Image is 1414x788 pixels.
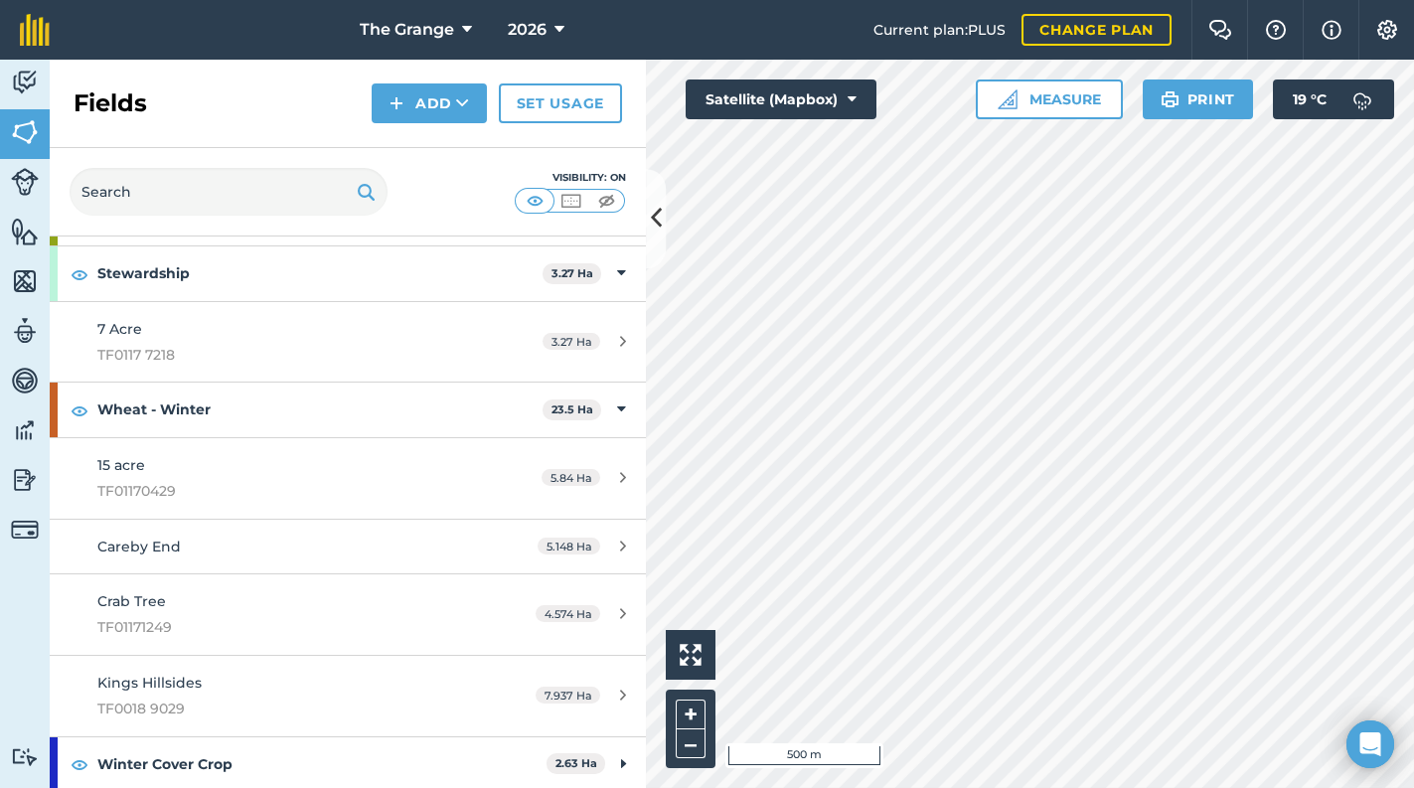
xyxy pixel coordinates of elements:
span: Careby End [97,538,181,555]
button: Satellite (Mapbox) [686,79,876,119]
a: Careby End5.148 Ha [50,520,646,573]
img: svg+xml;base64,PD94bWwgdmVyc2lvbj0iMS4wIiBlbmNvZGluZz0idXRmLTgiPz4KPCEtLSBHZW5lcmF0b3I6IEFkb2JlIE... [11,316,39,346]
div: Open Intercom Messenger [1346,720,1394,768]
span: 5.84 Ha [542,469,600,486]
img: svg+xml;base64,PD94bWwgdmVyc2lvbj0iMS4wIiBlbmNvZGluZz0idXRmLTgiPz4KPCEtLSBHZW5lcmF0b3I6IEFkb2JlIE... [11,68,39,97]
button: Add [372,83,487,123]
span: 2026 [508,18,547,42]
img: Ruler icon [998,89,1018,109]
img: svg+xml;base64,PHN2ZyB4bWxucz0iaHR0cDovL3d3dy53My5vcmcvMjAwMC9zdmciIHdpZHRoPSIxOCIgaGVpZ2h0PSIyNC... [71,398,88,422]
img: svg+xml;base64,PD94bWwgdmVyc2lvbj0iMS4wIiBlbmNvZGluZz0idXRmLTgiPz4KPCEtLSBHZW5lcmF0b3I6IEFkb2JlIE... [11,747,39,766]
img: svg+xml;base64,PD94bWwgdmVyc2lvbj0iMS4wIiBlbmNvZGluZz0idXRmLTgiPz4KPCEtLSBHZW5lcmF0b3I6IEFkb2JlIE... [11,415,39,445]
img: svg+xml;base64,PHN2ZyB4bWxucz0iaHR0cDovL3d3dy53My5vcmcvMjAwMC9zdmciIHdpZHRoPSI1NiIgaGVpZ2h0PSI2MC... [11,266,39,296]
a: Crab TreeTF011712494.574 Ha [50,574,646,655]
img: svg+xml;base64,PHN2ZyB4bWxucz0iaHR0cDovL3d3dy53My5vcmcvMjAwMC9zdmciIHdpZHRoPSI1MCIgaGVpZ2h0PSI0MC... [594,191,619,211]
img: svg+xml;base64,PHN2ZyB4bWxucz0iaHR0cDovL3d3dy53My5vcmcvMjAwMC9zdmciIHdpZHRoPSI1NiIgaGVpZ2h0PSI2MC... [11,217,39,246]
strong: Stewardship [97,246,543,300]
div: Stewardship3.27 Ha [50,246,646,300]
a: Change plan [1021,14,1172,46]
img: svg+xml;base64,PD94bWwgdmVyc2lvbj0iMS4wIiBlbmNvZGluZz0idXRmLTgiPz4KPCEtLSBHZW5lcmF0b3I6IEFkb2JlIE... [11,168,39,196]
button: Measure [976,79,1123,119]
span: Crab Tree [97,592,166,610]
img: svg+xml;base64,PD94bWwgdmVyc2lvbj0iMS4wIiBlbmNvZGluZz0idXRmLTgiPz4KPCEtLSBHZW5lcmF0b3I6IEFkb2JlIE... [11,465,39,495]
strong: 2.63 Ha [555,756,597,770]
button: Print [1143,79,1254,119]
span: TF01171249 [97,616,471,638]
img: svg+xml;base64,PHN2ZyB4bWxucz0iaHR0cDovL3d3dy53My5vcmcvMjAwMC9zdmciIHdpZHRoPSIxOCIgaGVpZ2h0PSIyNC... [71,752,88,776]
img: svg+xml;base64,PHN2ZyB4bWxucz0iaHR0cDovL3d3dy53My5vcmcvMjAwMC9zdmciIHdpZHRoPSIxOCIgaGVpZ2h0PSIyNC... [71,262,88,286]
button: + [676,700,706,729]
img: svg+xml;base64,PD94bWwgdmVyc2lvbj0iMS4wIiBlbmNvZGluZz0idXRmLTgiPz4KPCEtLSBHZW5lcmF0b3I6IEFkb2JlIE... [1342,79,1382,119]
span: The Grange [360,18,454,42]
img: svg+xml;base64,PHN2ZyB4bWxucz0iaHR0cDovL3d3dy53My5vcmcvMjAwMC9zdmciIHdpZHRoPSIxNyIgaGVpZ2h0PSIxNy... [1322,18,1341,42]
span: 3.27 Ha [543,333,600,350]
button: – [676,729,706,758]
strong: 3.27 Ha [551,266,593,280]
span: TF01170429 [97,480,471,502]
img: svg+xml;base64,PD94bWwgdmVyc2lvbj0iMS4wIiBlbmNvZGluZz0idXRmLTgiPz4KPCEtLSBHZW5lcmF0b3I6IEFkb2JlIE... [11,366,39,395]
strong: Wheat - Winter [97,383,543,436]
span: Kings Hillsides [97,674,202,692]
img: svg+xml;base64,PHN2ZyB4bWxucz0iaHR0cDovL3d3dy53My5vcmcvMjAwMC9zdmciIHdpZHRoPSI1NiIgaGVpZ2h0PSI2MC... [11,117,39,147]
img: svg+xml;base64,PHN2ZyB4bWxucz0iaHR0cDovL3d3dy53My5vcmcvMjAwMC9zdmciIHdpZHRoPSIxOSIgaGVpZ2h0PSIyNC... [1161,87,1179,111]
span: 7.937 Ha [536,687,600,704]
a: Set usage [499,83,622,123]
img: fieldmargin Logo [20,14,50,46]
img: A question mark icon [1264,20,1288,40]
div: Wheat - Winter23.5 Ha [50,383,646,436]
input: Search [70,168,388,216]
span: 19 ° C [1293,79,1327,119]
img: svg+xml;base64,PHN2ZyB4bWxucz0iaHR0cDovL3d3dy53My5vcmcvMjAwMC9zdmciIHdpZHRoPSIxOSIgaGVpZ2h0PSIyNC... [357,180,376,204]
span: 5.148 Ha [538,538,600,554]
span: 15 acre [97,456,145,474]
img: svg+xml;base64,PHN2ZyB4bWxucz0iaHR0cDovL3d3dy53My5vcmcvMjAwMC9zdmciIHdpZHRoPSI1MCIgaGVpZ2h0PSI0MC... [523,191,548,211]
img: A cog icon [1375,20,1399,40]
img: svg+xml;base64,PD94bWwgdmVyc2lvbj0iMS4wIiBlbmNvZGluZz0idXRmLTgiPz4KPCEtLSBHZW5lcmF0b3I6IEFkb2JlIE... [11,516,39,544]
span: Current plan : PLUS [873,19,1006,41]
span: TF0018 9029 [97,698,471,719]
a: 15 acreTF011704295.84 Ha [50,438,646,519]
a: 7 AcreTF0117 72183.27 Ha [50,302,646,383]
img: svg+xml;base64,PHN2ZyB4bWxucz0iaHR0cDovL3d3dy53My5vcmcvMjAwMC9zdmciIHdpZHRoPSI1MCIgaGVpZ2h0PSI0MC... [558,191,583,211]
a: Kings HillsidesTF0018 90297.937 Ha [50,656,646,736]
span: TF0117 7218 [97,344,471,366]
span: 4.574 Ha [536,605,600,622]
div: Visibility: On [515,170,626,186]
span: 7 Acre [97,320,142,338]
img: svg+xml;base64,PHN2ZyB4bWxucz0iaHR0cDovL3d3dy53My5vcmcvMjAwMC9zdmciIHdpZHRoPSIxNCIgaGVpZ2h0PSIyNC... [390,91,403,115]
h2: Fields [74,87,147,119]
img: Four arrows, one pointing top left, one top right, one bottom right and the last bottom left [680,644,702,666]
button: 19 °C [1273,79,1394,119]
img: Two speech bubbles overlapping with the left bubble in the forefront [1208,20,1232,40]
strong: 23.5 Ha [551,402,593,416]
